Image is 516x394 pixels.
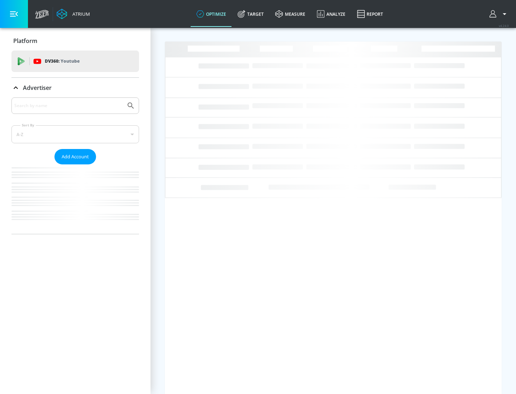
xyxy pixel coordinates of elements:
div: DV360: Youtube [11,51,139,72]
nav: list of Advertiser [11,164,139,234]
span: Add Account [62,153,89,161]
a: Target [232,1,269,27]
p: Youtube [61,57,80,65]
a: Analyze [311,1,351,27]
div: Atrium [70,11,90,17]
a: measure [269,1,311,27]
a: Report [351,1,389,27]
span: v 4.24.0 [499,24,509,28]
p: Platform [13,37,37,45]
div: A-Z [11,125,139,143]
a: optimize [191,1,232,27]
div: Advertiser [11,97,139,234]
a: Atrium [57,9,90,19]
button: Add Account [54,149,96,164]
label: Sort By [20,123,36,128]
input: Search by name [14,101,123,110]
p: Advertiser [23,84,52,92]
div: Advertiser [11,78,139,98]
div: Platform [11,31,139,51]
p: DV360: [45,57,80,65]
